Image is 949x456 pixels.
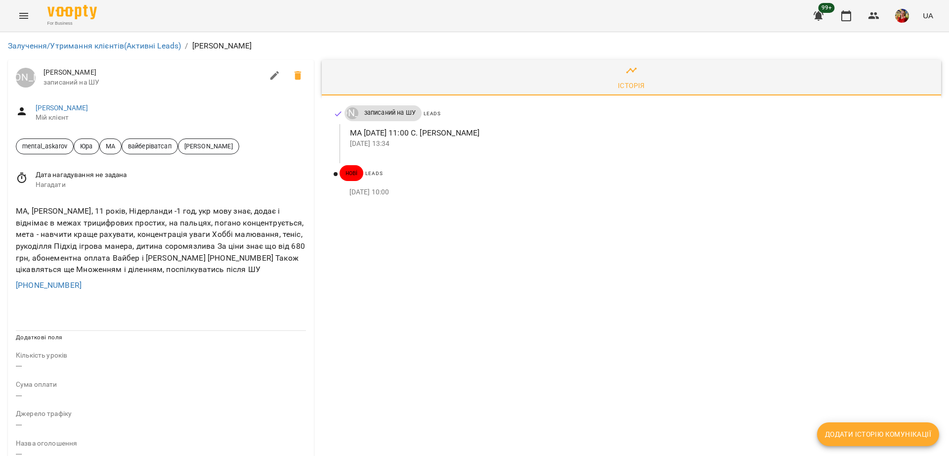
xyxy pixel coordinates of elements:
[8,41,181,50] a: Залучення/Утримання клієнтів(Активні Leads)
[340,169,364,178] span: нові
[16,419,306,431] p: ---
[618,80,645,91] div: Історія
[16,334,62,341] span: Додаткові поля
[346,107,358,119] div: Юрій Тимочко
[74,141,98,151] span: Юра
[358,108,422,117] span: записаний на ШУ
[36,180,306,190] span: Нагадати
[424,111,441,116] span: Leads
[349,187,925,197] p: [DATE] 10:00
[36,113,306,123] span: Мій клієнт
[16,390,306,402] p: ---
[817,422,939,446] button: Додати історію комунікації
[16,409,306,419] p: field-description
[47,20,97,27] span: For Business
[100,141,121,151] span: МА
[178,141,239,151] span: [PERSON_NAME]
[47,5,97,19] img: Voopty Logo
[923,10,933,21] span: UA
[16,280,82,290] a: [PHONE_NUMBER]
[365,171,383,176] span: Leads
[185,40,188,52] li: /
[919,6,937,25] button: UA
[350,139,925,149] p: [DATE] 13:34
[12,4,36,28] button: Menu
[43,68,263,78] span: [PERSON_NAME]
[14,203,308,277] div: МА, [PERSON_NAME], 11 років, Нідерланди -1 год, укр мову знає, додає і віднімає в межах трицифров...
[122,141,177,151] span: вайберіватсап
[16,439,306,449] p: field-description
[16,351,306,361] p: field-description
[36,104,88,112] a: [PERSON_NAME]
[350,127,925,139] p: МА [DATE] 11:00 С. [PERSON_NAME]
[16,68,36,88] div: Юрій Тимочко
[825,428,931,440] span: Додати історію комунікації
[16,380,306,390] p: field-description
[819,3,835,13] span: 99+
[16,68,36,88] a: [PERSON_NAME]
[16,360,306,372] p: ---
[43,78,263,88] span: записаний на ШУ
[192,40,252,52] p: [PERSON_NAME]
[16,141,73,151] span: mental_askarov
[895,9,909,23] img: 5e634735370bbb5983f79fa1b5928c88.png
[36,170,306,180] span: Дата нагадування не задана
[345,107,358,119] a: [PERSON_NAME]
[8,40,941,52] nav: breadcrumb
